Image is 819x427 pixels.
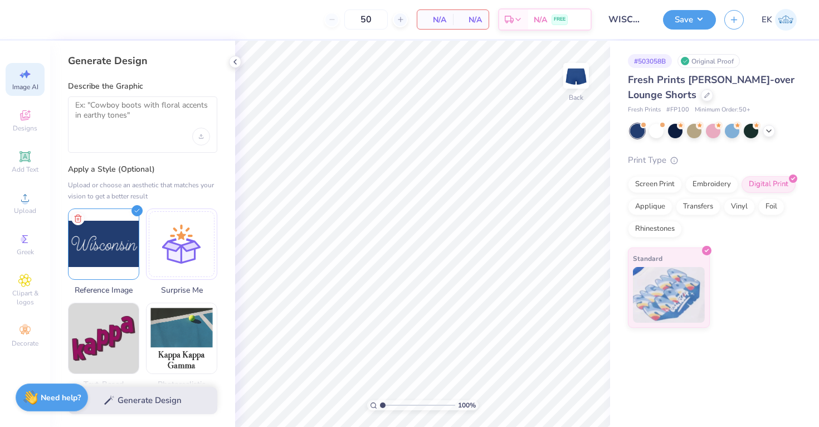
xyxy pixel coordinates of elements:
[6,289,45,307] span: Clipart & logos
[460,14,482,26] span: N/A
[17,248,34,256] span: Greek
[628,54,672,68] div: # 503058B
[633,267,705,323] img: Standard
[534,14,547,26] span: N/A
[628,198,672,215] div: Applique
[13,124,37,133] span: Designs
[12,165,38,174] span: Add Text
[458,400,476,410] span: 100 %
[633,253,662,264] span: Standard
[554,16,565,23] span: FREE
[68,164,217,175] label: Apply a Style (Optional)
[69,303,139,373] img: Text-Based
[569,93,583,103] div: Back
[628,154,797,167] div: Print Type
[742,176,796,193] div: Digital Print
[68,179,217,202] div: Upload or choose an aesthetic that matches your vision to get a better result
[628,73,794,101] span: Fresh Prints [PERSON_NAME]-over Lounge Shorts
[628,221,682,237] div: Rhinestones
[12,83,38,91] span: Image AI
[628,176,682,193] div: Screen Print
[666,105,689,115] span: # FP100
[147,303,217,373] img: Photorealistic
[762,9,797,31] a: EK
[68,81,217,92] label: Describe the Graphic
[663,10,716,30] button: Save
[676,198,720,215] div: Transfers
[758,198,784,215] div: Foil
[685,176,738,193] div: Embroidery
[600,8,655,31] input: Untitled Design
[628,105,661,115] span: Fresh Prints
[424,14,446,26] span: N/A
[677,54,740,68] div: Original Proof
[146,284,217,296] span: Surprise Me
[762,13,772,26] span: EK
[695,105,750,115] span: Minimum Order: 50 +
[69,209,139,279] img: Upload reference
[14,206,36,215] span: Upload
[68,284,139,296] span: Reference Image
[724,198,755,215] div: Vinyl
[192,128,210,145] div: Upload image
[565,65,587,87] img: Back
[12,339,38,348] span: Decorate
[775,9,797,31] img: Emily Klevan
[41,392,81,403] strong: Need help?
[68,54,217,67] div: Generate Design
[344,9,388,30] input: – –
